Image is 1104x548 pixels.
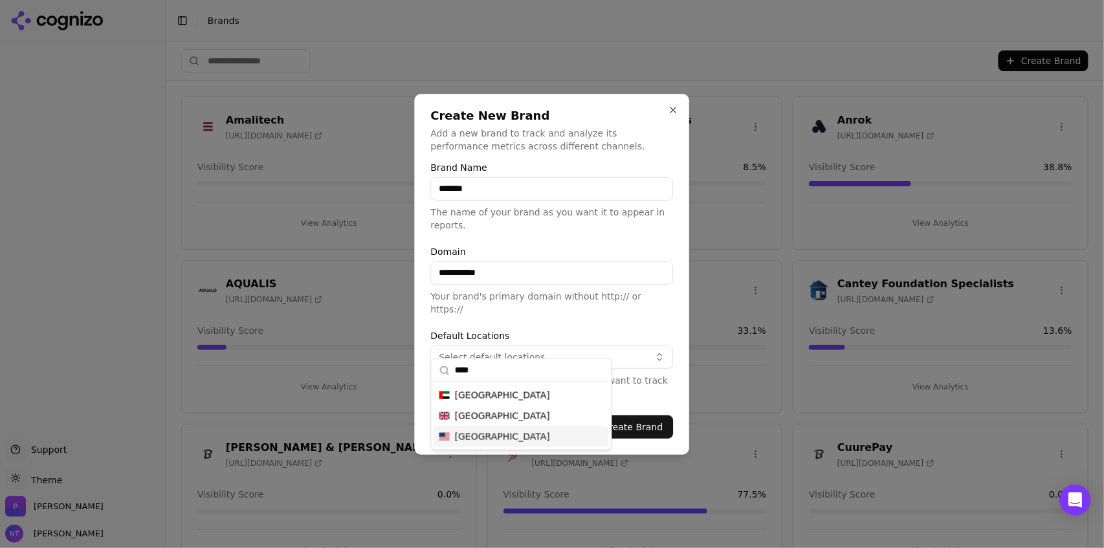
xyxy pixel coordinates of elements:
img: United Kingdom [439,411,450,421]
span: [GEOGRAPHIC_DATA] [455,430,550,443]
button: Create Brand [593,415,674,439]
div: Suggestions [432,382,612,450]
p: Add a new brand to track and analyze its performance metrics across different channels. [431,127,674,153]
span: Select default locations... [439,351,555,364]
label: Default Locations [431,331,674,340]
img: United Arab Emirates [439,390,450,400]
p: The name of your brand as you want it to appear in reports. [431,206,674,232]
label: Domain [431,247,674,256]
span: [GEOGRAPHIC_DATA] [455,410,550,422]
span: [GEOGRAPHIC_DATA] [455,389,550,402]
label: Brand Name [431,163,674,172]
h2: Create New Brand [431,110,674,122]
p: Your brand's primary domain without http:// or https:// [431,290,674,316]
img: United States [439,432,450,442]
